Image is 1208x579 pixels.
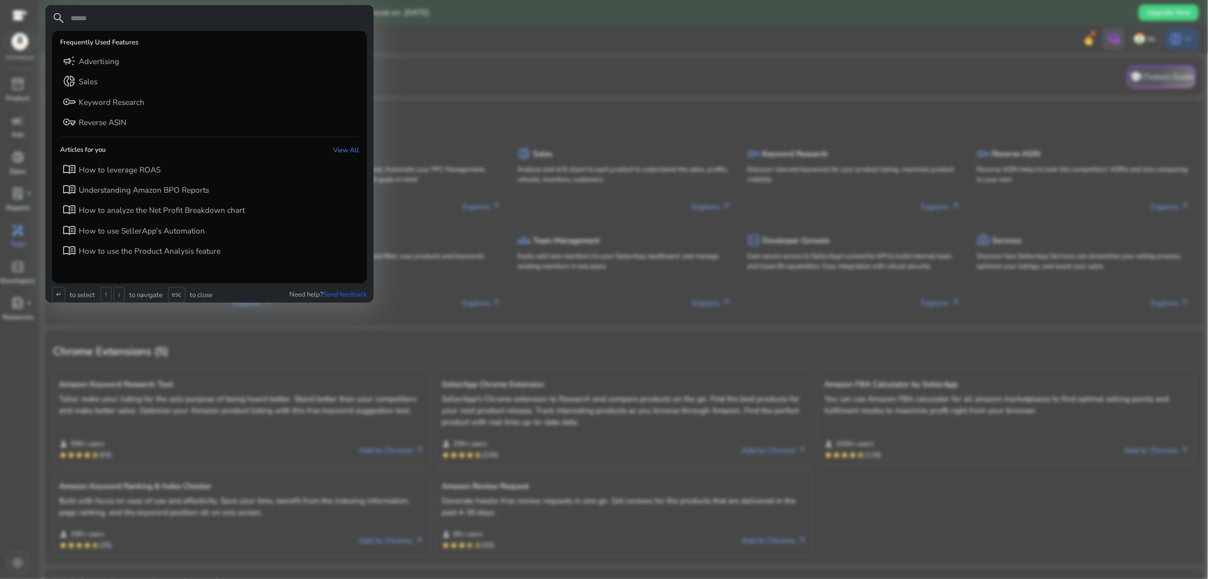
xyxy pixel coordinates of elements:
a: View All [333,146,359,155]
span: key [63,95,76,108]
span: donut_small [63,75,76,88]
p: How to leverage ROAS [79,164,161,176]
p: to close [187,291,212,300]
span: menu_book [63,163,76,176]
span: ↵ [52,287,65,303]
span: Send feedback [323,290,367,299]
span: menu_book [63,203,76,216]
p: Sales [79,76,97,87]
p: to select [68,291,95,300]
p: Reverse ASIN [79,117,126,128]
span: menu_book [63,224,76,237]
p: Need help? [289,291,367,300]
p: Advertising [79,56,119,67]
span: esc [168,287,185,303]
span: search [52,12,65,25]
h6: Frequently Used Features [60,39,138,47]
p: How to use SellerApp’s Automation [79,225,205,237]
span: campaign [63,54,76,68]
span: ↑ [100,287,112,303]
span: menu_book [63,244,76,257]
p: Keyword Research [79,97,144,108]
p: to navigate [127,291,163,300]
span: vpn_key [63,115,76,129]
p: How to use the Product Analysis feature [79,246,221,257]
h6: Articles for you [60,146,106,155]
span: ↓ [114,287,125,303]
p: How to analyze the Net Profit Breakdown chart [79,205,245,216]
p: Understanding Amazon BPO Reports [79,185,209,196]
span: menu_book [63,183,76,196]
